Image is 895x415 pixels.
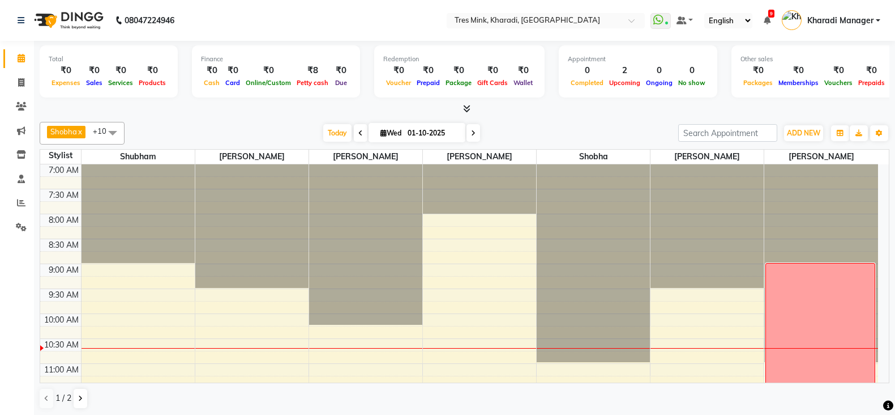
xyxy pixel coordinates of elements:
div: Total [49,54,169,64]
span: Shobha [537,150,650,164]
div: 10:30 AM [42,339,81,351]
input: Search Appointment [678,124,777,142]
div: ₹0 [105,64,136,77]
div: 8:00 AM [46,214,81,226]
span: [PERSON_NAME] [195,150,309,164]
span: Vouchers [821,79,855,87]
div: ₹0 [443,64,474,77]
span: Online/Custom [243,79,294,87]
span: Ongoing [643,79,675,87]
b: 08047224946 [125,5,174,36]
div: Appointment [568,54,708,64]
span: [PERSON_NAME] [423,150,536,164]
div: ₹0 [511,64,536,77]
div: ₹0 [474,64,511,77]
span: Packages [740,79,776,87]
img: logo [29,5,106,36]
span: 1 / 2 [55,392,71,404]
span: Voucher [383,79,414,87]
input: 2025-10-01 [404,125,461,142]
a: 9 [764,15,770,26]
button: ADD NEW [784,125,823,141]
span: Gift Cards [474,79,511,87]
div: ₹0 [821,64,855,77]
span: Wallet [511,79,536,87]
div: 11:00 AM [42,364,81,376]
span: Kharadi Manager [807,15,873,27]
span: Card [222,79,243,87]
div: ₹0 [414,64,443,77]
span: Today [323,124,352,142]
div: 7:30 AM [46,189,81,201]
div: ₹0 [243,64,294,77]
div: 10:00 AM [42,314,81,326]
span: Upcoming [606,79,643,87]
a: x [77,127,82,136]
span: [PERSON_NAME] [650,150,764,164]
div: ₹8 [294,64,331,77]
span: [PERSON_NAME] [764,150,878,164]
span: Completed [568,79,606,87]
img: Kharadi Manager [782,10,802,30]
div: Redemption [383,54,536,64]
div: 2 [606,64,643,77]
span: Due [332,79,350,87]
div: ₹0 [331,64,351,77]
span: Package [443,79,474,87]
div: ₹0 [776,64,821,77]
span: Wed [378,129,404,137]
span: +10 [93,126,115,135]
div: Stylist [40,150,81,162]
div: ₹0 [383,64,414,77]
div: ₹0 [855,64,888,77]
span: Prepaids [855,79,888,87]
div: ₹0 [201,64,222,77]
span: Cash [201,79,222,87]
span: Memberships [776,79,821,87]
div: 0 [568,64,606,77]
span: Services [105,79,136,87]
span: Shubham [82,150,195,164]
div: ₹0 [83,64,105,77]
div: ₹0 [222,64,243,77]
div: 0 [675,64,708,77]
span: ADD NEW [787,129,820,137]
div: ₹0 [136,64,169,77]
span: Prepaid [414,79,443,87]
div: 0 [643,64,675,77]
div: 7:00 AM [46,164,81,176]
span: Products [136,79,169,87]
span: No show [675,79,708,87]
span: Shobha [50,127,77,136]
iframe: chat widget [847,370,884,404]
div: 8:30 AM [46,239,81,251]
div: ₹0 [740,64,776,77]
div: 9:00 AM [46,264,81,276]
span: Expenses [49,79,83,87]
div: ₹0 [49,64,83,77]
span: [PERSON_NAME] [309,150,422,164]
span: Petty cash [294,79,331,87]
span: Sales [83,79,105,87]
span: 9 [768,10,774,18]
div: Finance [201,54,351,64]
div: 9:30 AM [46,289,81,301]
